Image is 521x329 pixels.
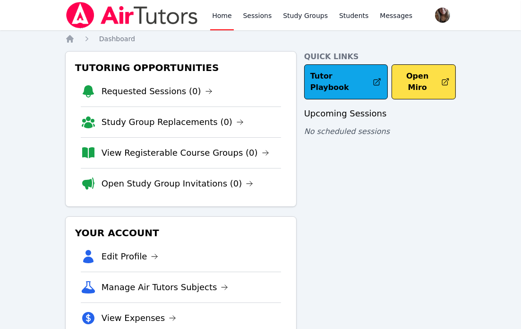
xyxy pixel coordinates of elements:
[102,311,176,325] a: View Expenses
[304,127,390,136] span: No scheduled sessions
[380,11,413,20] span: Messages
[102,146,269,160] a: View Registerable Course Groups (0)
[99,34,135,44] a: Dashboard
[304,51,456,62] h4: Quick Links
[304,64,388,99] a: Tutor Playbook
[392,64,456,99] button: Open Miro
[65,34,456,44] nav: Breadcrumb
[102,116,244,129] a: Study Group Replacements (0)
[65,2,199,28] img: Air Tutors
[102,250,159,263] a: Edit Profile
[102,177,254,190] a: Open Study Group Invitations (0)
[102,281,229,294] a: Manage Air Tutors Subjects
[304,107,456,120] h3: Upcoming Sessions
[73,59,289,76] h3: Tutoring Opportunities
[73,224,289,241] h3: Your Account
[99,35,135,43] span: Dashboard
[102,85,213,98] a: Requested Sessions (0)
